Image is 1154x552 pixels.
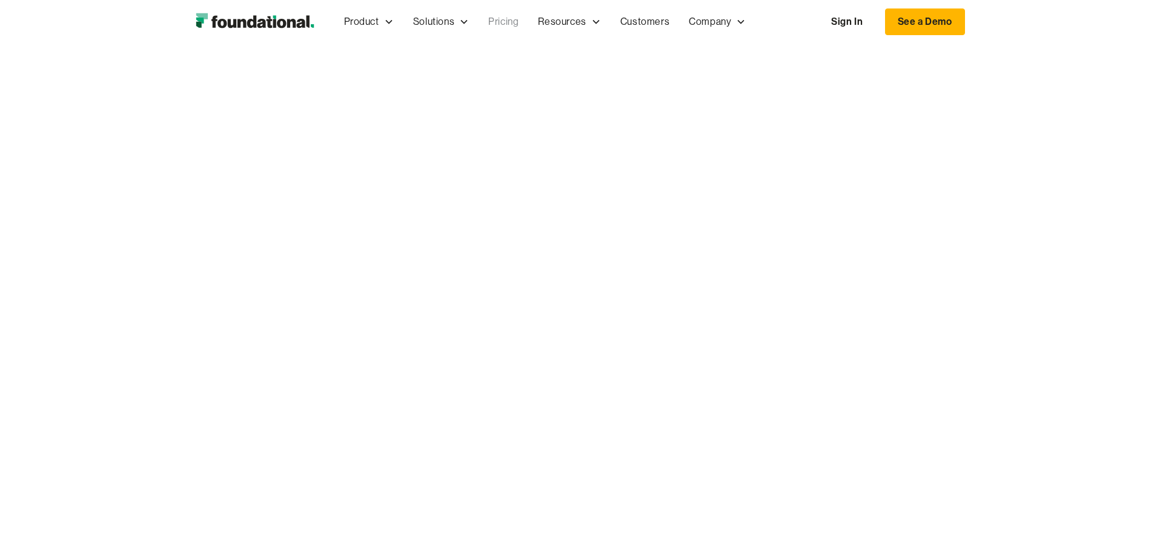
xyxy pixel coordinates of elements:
img: Foundational Logo [190,10,320,34]
div: Solutions [413,14,454,30]
div: Company [689,14,731,30]
div: Product [344,14,379,30]
a: Customers [611,2,679,42]
a: Sign In [819,9,875,35]
a: See a Demo [885,8,965,35]
a: Pricing [479,2,528,42]
div: Resources [538,14,586,30]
